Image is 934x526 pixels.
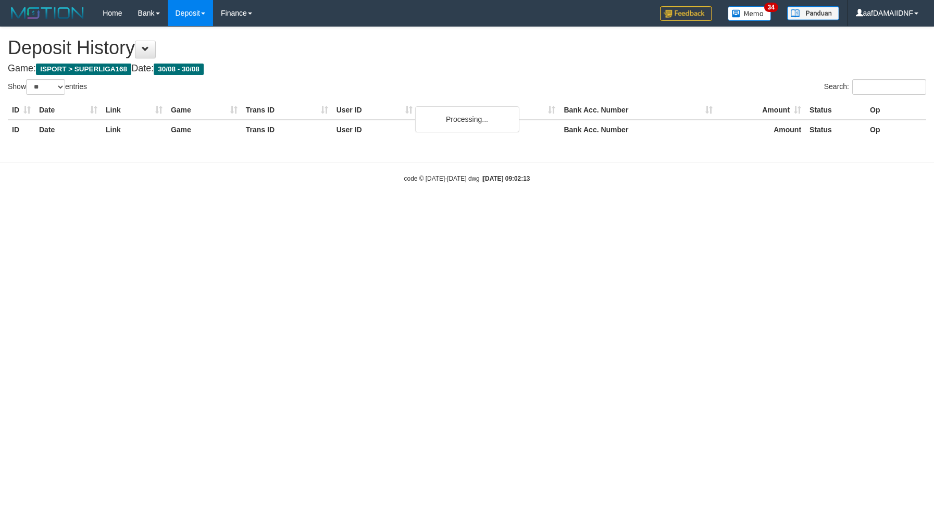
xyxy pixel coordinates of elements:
th: Link [102,101,167,120]
th: Date [35,120,102,139]
th: Game [167,101,242,120]
h4: Game: Date: [8,64,926,74]
span: 30/08 - 30/08 [154,64,204,75]
label: Show entries [8,79,87,95]
span: 34 [764,3,778,12]
span: ISPORT > SUPERLIGA168 [36,64,131,75]
th: ID [8,101,35,120]
th: ID [8,120,35,139]
input: Search: [852,79,926,95]
th: Bank Acc. Number [559,101,717,120]
th: Date [35,101,102,120]
th: Op [866,120,926,139]
h1: Deposit History [8,37,926,58]
th: Bank Acc. Number [559,120,717,139]
img: panduan.png [787,6,839,20]
select: Showentries [26,79,65,95]
th: Amount [717,101,805,120]
th: User ID [332,120,417,139]
th: Trans ID [242,120,332,139]
th: Amount [717,120,805,139]
img: Button%20Memo.svg [728,6,771,21]
label: Search: [824,79,926,95]
th: Game [167,120,242,139]
strong: [DATE] 09:02:13 [483,175,530,182]
th: Status [805,101,866,120]
th: User ID [332,101,417,120]
th: Trans ID [242,101,332,120]
img: MOTION_logo.png [8,5,87,21]
th: Link [102,120,167,139]
img: Feedback.jpg [660,6,712,21]
th: Status [805,120,866,139]
small: code © [DATE]-[DATE] dwg | [404,175,530,182]
th: Bank Acc. Name [417,101,560,120]
div: Processing... [415,106,519,132]
th: Op [866,101,926,120]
